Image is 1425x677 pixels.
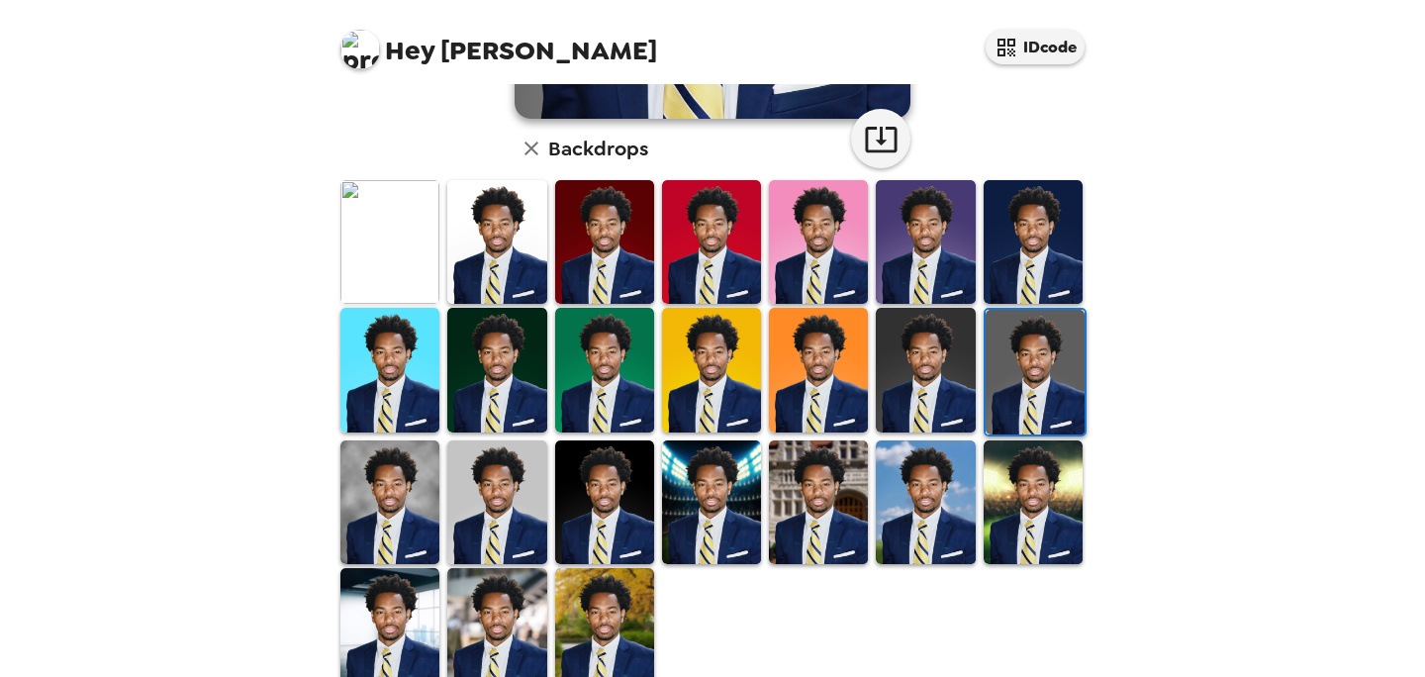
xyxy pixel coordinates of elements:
[340,180,439,304] img: Original
[340,20,657,64] span: [PERSON_NAME]
[986,30,1085,64] button: IDcode
[548,133,648,164] h6: Backdrops
[340,30,380,69] img: profile pic
[385,33,434,68] span: Hey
